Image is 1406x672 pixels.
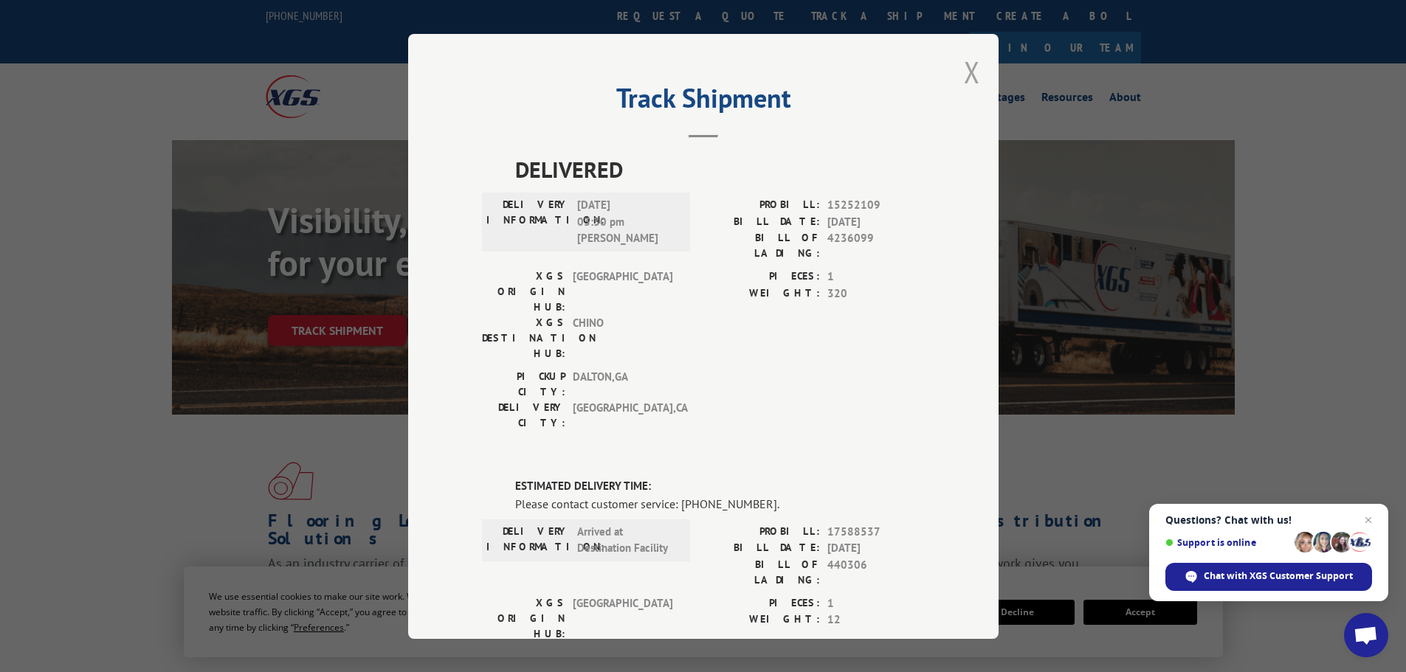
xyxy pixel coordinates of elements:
span: 4236099 [827,230,925,261]
label: DELIVERY CITY: [482,400,565,431]
span: CHINO [573,315,672,361]
label: BILL DATE: [703,213,820,230]
span: [GEOGRAPHIC_DATA] [573,269,672,315]
span: [GEOGRAPHIC_DATA] [573,595,672,641]
label: BILL OF LADING: [703,556,820,587]
h2: Track Shipment [482,88,925,116]
label: PIECES: [703,269,820,285]
span: 12 [827,612,925,628]
span: DALTON , GA [573,369,672,400]
label: PROBILL: [703,523,820,540]
div: Chat with XGS Customer Support [1165,563,1372,591]
span: 17588537 [827,523,925,540]
label: BILL OF LADING: [703,230,820,261]
span: Questions? Chat with us! [1165,514,1372,526]
span: 320 [827,285,925,302]
label: ESTIMATED DELIVERY TIME: [515,478,925,495]
span: [DATE] [827,213,925,230]
label: XGS ORIGIN HUB: [482,269,565,315]
span: 1 [827,269,925,285]
label: PICKUP CITY: [482,369,565,400]
span: 1 [827,595,925,612]
span: [DATE] 03:30 pm [PERSON_NAME] [577,197,677,247]
div: Please contact customer service: [PHONE_NUMBER]. [515,494,925,512]
label: WEIGHT: [703,285,820,302]
span: 15252109 [827,197,925,214]
span: Support is online [1165,537,1289,548]
label: BILL DATE: [703,540,820,557]
span: [GEOGRAPHIC_DATA] , CA [573,400,672,431]
label: DELIVERY INFORMATION: [486,197,570,247]
label: PROBILL: [703,197,820,214]
label: WEIGHT: [703,612,820,628]
label: XGS DESTINATION HUB: [482,315,565,361]
label: XGS ORIGIN HUB: [482,595,565,641]
span: 440306 [827,556,925,587]
button: Close modal [964,52,980,91]
span: [DATE] [827,540,925,557]
span: DELIVERED [515,153,925,186]
div: Open chat [1344,613,1388,657]
label: DELIVERY INFORMATION: [486,523,570,556]
span: Close chat [1360,511,1377,529]
span: Chat with XGS Customer Support [1204,569,1353,583]
span: Arrived at Destination Facility [577,523,677,556]
label: PIECES: [703,595,820,612]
